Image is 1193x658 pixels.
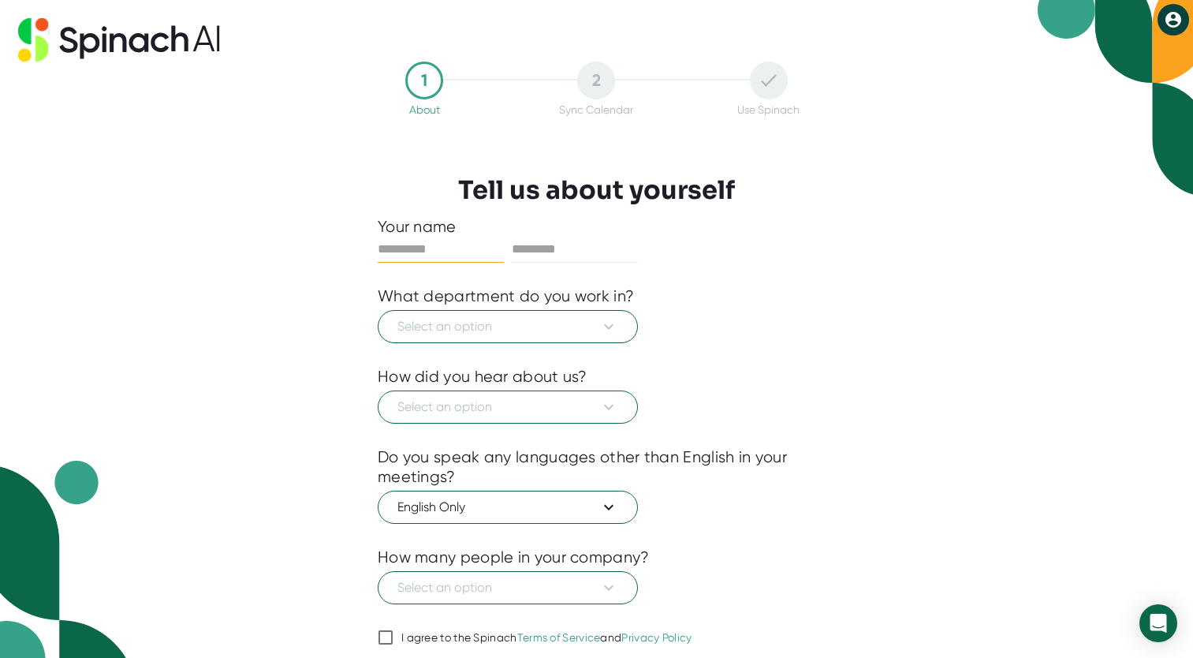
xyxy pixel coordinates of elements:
div: About [409,103,440,116]
a: Terms of Service [517,631,601,644]
button: Select an option [378,391,638,424]
div: Do you speak any languages other than English in your meetings? [378,447,815,487]
span: Select an option [397,398,618,417]
div: Sync Calendar [559,103,633,116]
div: 2 [577,62,615,99]
a: Privacy Policy [621,631,692,644]
div: How many people in your company? [378,548,650,567]
div: Use Spinach [737,103,800,116]
span: Select an option [397,578,618,597]
button: Select an option [378,571,638,604]
h3: Tell us about yourself [458,175,735,205]
span: English Only [397,498,618,517]
span: Select an option [397,317,618,336]
div: What department do you work in? [378,286,634,306]
div: Open Intercom Messenger [1139,604,1177,642]
button: Select an option [378,310,638,343]
div: 1 [405,62,443,99]
div: Your name [378,217,815,237]
div: I agree to the Spinach and [401,631,692,645]
div: How did you hear about us? [378,367,587,387]
button: English Only [378,491,638,524]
